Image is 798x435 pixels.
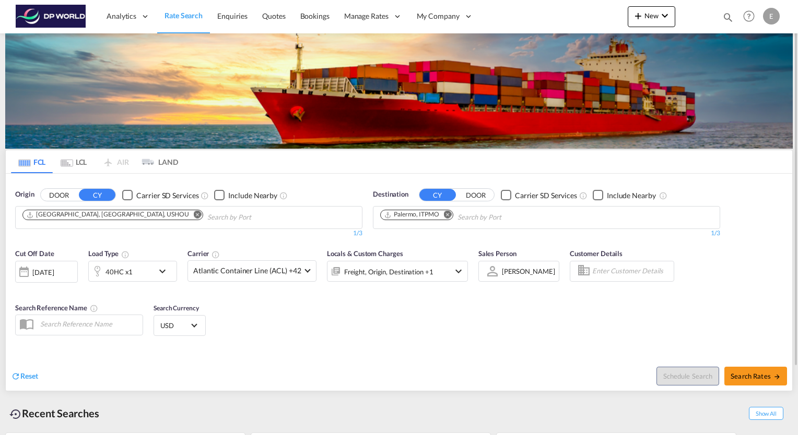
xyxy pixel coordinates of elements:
md-icon: icon-chevron-down [156,265,174,277]
button: DOOR [457,189,494,201]
md-icon: Your search will be saved by the below given name [90,304,98,312]
button: Remove [187,210,203,221]
md-tab-item: FCL [11,150,53,173]
img: LCL+%26+FCL+BACKGROUND.png [5,33,793,149]
div: Freight Origin Destination Factory Stuffingicon-chevron-down [327,261,468,282]
input: Chips input. [207,209,307,226]
div: icon-refreshReset [11,371,38,382]
button: Search Ratesicon-arrow-right [724,367,787,385]
button: CY [79,189,115,201]
span: Customer Details [570,249,623,258]
div: E [763,8,780,25]
div: Press delete to remove this chip. [26,210,191,219]
button: DOOR [41,189,77,201]
div: Recent Searches [5,402,103,425]
div: Include Nearby [607,190,656,201]
md-select: Sales Person: Eugene Kim [501,263,556,279]
div: Palermo, ITPMO [384,210,439,219]
div: Press delete to remove this chip. [384,210,441,219]
div: Carrier SD Services [136,190,198,201]
span: Reset [20,371,38,380]
div: 1/3 [373,229,720,238]
button: icon-plus 400-fgNewicon-chevron-down [628,6,675,27]
span: Search Rates [731,372,781,380]
md-icon: icon-plus 400-fg [632,9,644,22]
div: Carrier SD Services [515,190,577,201]
button: Remove [437,210,453,221]
span: Rate Search [165,11,203,20]
span: New [632,11,671,20]
span: Origin [15,189,34,200]
md-icon: Unchecked: Ignores neighbouring ports when fetching rates.Checked : Includes neighbouring ports w... [659,191,667,200]
span: Search Currency [154,304,199,312]
span: Locals & Custom Charges [327,249,403,258]
input: Chips input. [457,209,557,226]
md-checkbox: Checkbox No Ink [501,189,577,200]
md-icon: Unchecked: Ignores neighbouring ports when fetching rates.Checked : Includes neighbouring ports w... [279,191,288,200]
div: [DATE] [15,261,78,283]
div: 40HC x1icon-chevron-down [88,261,177,282]
span: Sales Person [478,249,517,258]
md-icon: Unchecked: Search for CY (Container Yard) services for all selected carriers.Checked : Search for... [201,191,209,200]
input: Search Reference Name [35,316,143,332]
md-icon: icon-chevron-down [452,265,465,277]
span: Quotes [262,11,285,20]
div: OriginDOOR CY Checkbox No InkUnchecked: Search for CY (Container Yard) services for all selected ... [6,174,792,390]
button: Note: By default Schedule search will only considerorigin ports, destination ports and cut off da... [656,367,719,385]
md-icon: The selected Trucker/Carrierwill be displayed in the rate results If the rates are from another f... [212,250,220,259]
span: Show All [749,407,783,420]
md-checkbox: Checkbox No Ink [593,189,656,200]
md-checkbox: Checkbox No Ink [214,189,277,200]
md-icon: Unchecked: Search for CY (Container Yard) services for all selected carriers.Checked : Search for... [579,191,588,200]
span: Load Type [88,249,130,258]
span: My Company [417,11,460,21]
div: icon-magnify [722,11,734,27]
span: Manage Rates [344,11,389,21]
span: USD [160,321,190,330]
md-checkbox: Checkbox No Ink [122,189,198,200]
md-chips-wrap: Chips container. Use arrow keys to select chips. [21,207,311,226]
md-select: Select Currency: $ USDUnited States Dollar [159,318,200,333]
md-tab-item: LCL [53,150,95,173]
div: Freight Origin Destination Factory Stuffing [344,264,433,279]
md-icon: icon-chevron-down [659,9,671,22]
span: Bookings [300,11,330,20]
div: [PERSON_NAME] [502,267,555,275]
md-datepicker: Select [15,281,23,295]
div: [DATE] [32,268,54,277]
md-chips-wrap: Chips container. Use arrow keys to select chips. [379,207,561,226]
span: Analytics [107,11,136,21]
div: 40HC x1 [105,264,133,279]
span: Help [740,7,758,25]
div: Include Nearby [228,190,277,201]
span: Destination [373,189,408,200]
md-icon: icon-arrow-right [773,373,781,380]
md-tab-item: LAND [136,150,178,173]
img: c08ca190194411f088ed0f3ba295208c.png [16,5,86,28]
div: Houston, TX, USHOU [26,210,189,219]
span: Search Reference Name [15,304,98,312]
md-pagination-wrapper: Use the left and right arrow keys to navigate between tabs [11,150,178,173]
div: 1/3 [15,229,362,238]
span: Cut Off Date [15,249,54,258]
span: Atlantic Container Line (ACL) +42 [193,265,301,276]
span: Enquiries [217,11,248,20]
md-icon: icon-magnify [722,11,734,23]
div: Help [740,7,763,26]
button: CY [419,189,456,201]
input: Enter Customer Details [592,263,671,279]
md-icon: icon-backup-restore [9,408,22,420]
span: Carrier [187,249,220,258]
md-icon: icon-information-outline [121,250,130,259]
md-icon: icon-refresh [11,371,20,381]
